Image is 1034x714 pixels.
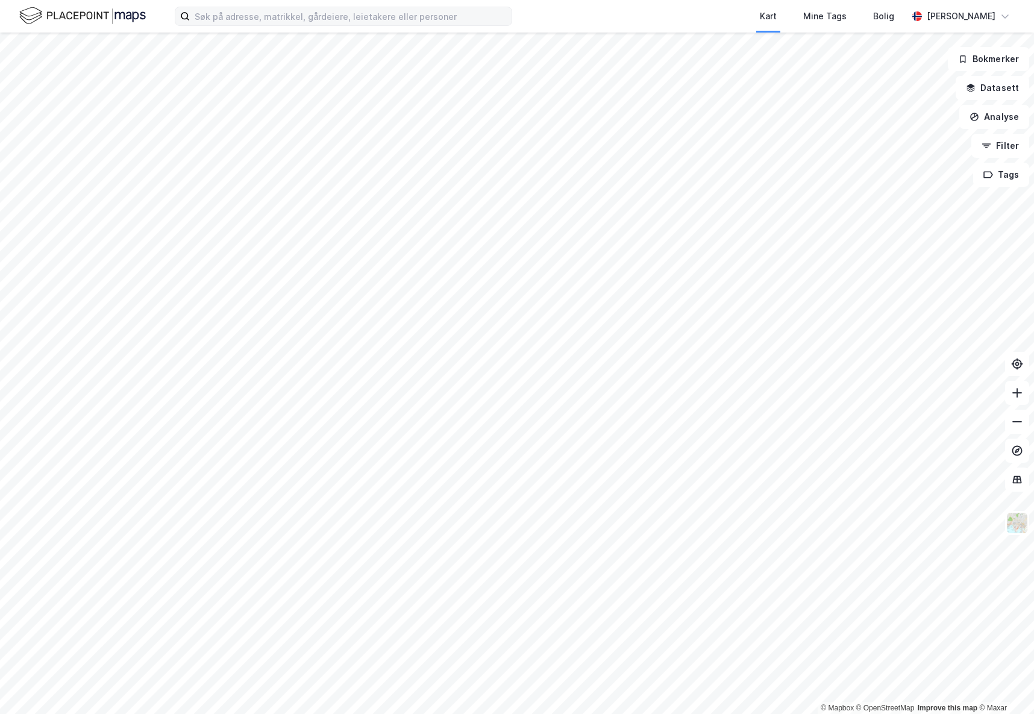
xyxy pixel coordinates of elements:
[856,704,915,712] a: OpenStreetMap
[927,9,995,23] div: [PERSON_NAME]
[190,7,512,25] input: Søk på adresse, matrikkel, gårdeiere, leietakere eller personer
[974,656,1034,714] iframe: Chat Widget
[1006,512,1029,534] img: Z
[19,5,146,27] img: logo.f888ab2527a4732fd821a326f86c7f29.svg
[974,656,1034,714] div: Kontrollprogram for chat
[760,9,777,23] div: Kart
[873,9,894,23] div: Bolig
[948,47,1029,71] button: Bokmerker
[803,9,847,23] div: Mine Tags
[918,704,977,712] a: Improve this map
[821,704,854,712] a: Mapbox
[973,163,1029,187] button: Tags
[956,76,1029,100] button: Datasett
[971,134,1029,158] button: Filter
[959,105,1029,129] button: Analyse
